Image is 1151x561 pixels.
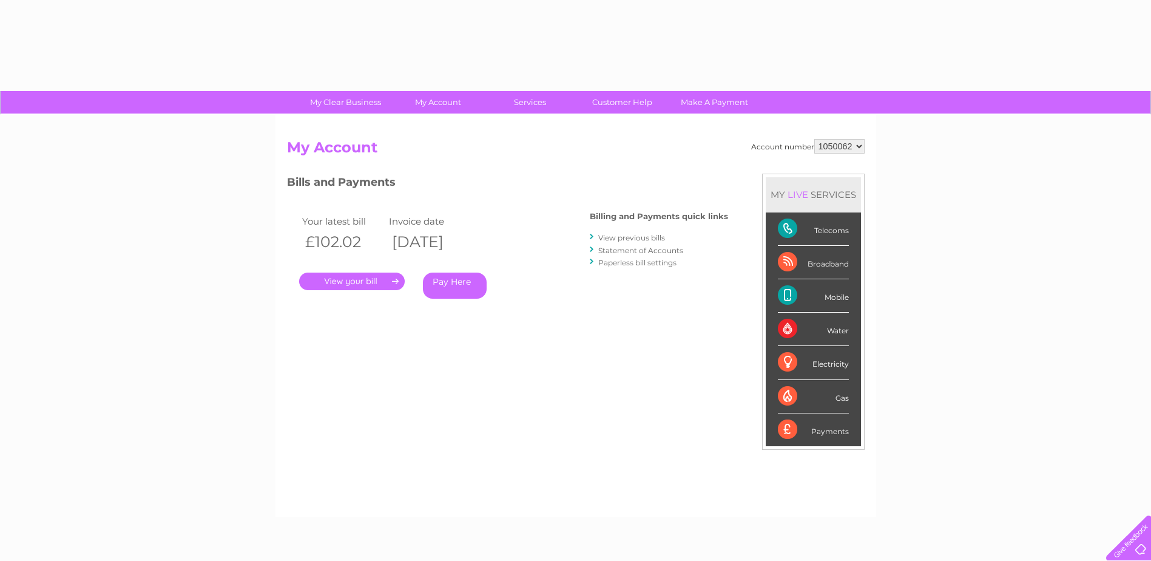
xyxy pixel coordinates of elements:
[299,213,386,229] td: Your latest bill
[287,139,865,162] h2: My Account
[778,313,849,346] div: Water
[572,91,672,114] a: Customer Help
[480,91,580,114] a: Services
[299,229,386,254] th: £102.02
[778,346,849,379] div: Electricity
[423,273,487,299] a: Pay Here
[766,177,861,212] div: MY SERVICES
[785,189,811,200] div: LIVE
[778,413,849,446] div: Payments
[778,246,849,279] div: Broadband
[590,212,728,221] h4: Billing and Payments quick links
[598,233,665,242] a: View previous bills
[287,174,728,195] h3: Bills and Payments
[386,213,473,229] td: Invoice date
[778,279,849,313] div: Mobile
[598,258,677,267] a: Paperless bill settings
[388,91,488,114] a: My Account
[299,273,405,290] a: .
[598,246,683,255] a: Statement of Accounts
[778,212,849,246] div: Telecoms
[664,91,765,114] a: Make A Payment
[386,229,473,254] th: [DATE]
[751,139,865,154] div: Account number
[295,91,396,114] a: My Clear Business
[778,380,849,413] div: Gas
